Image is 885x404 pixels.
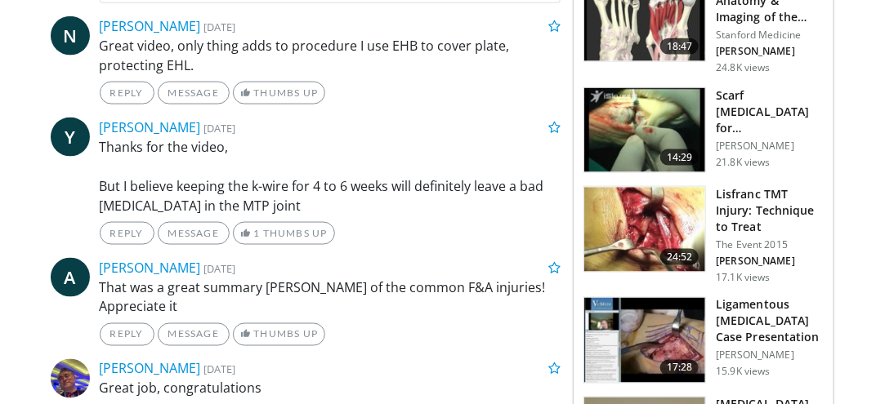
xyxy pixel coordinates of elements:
[716,29,824,42] p: Stanford Medicine
[716,186,824,235] h3: Lisfranc TMT Injury: Technique to Treat
[51,16,90,55] a: N
[584,187,705,272] img: 184956fa-8010-450c-ab61-b39d3b62f7e2.150x105_q85_crop-smart_upscale.jpg
[233,222,335,245] a: 1 Thumbs Up
[100,36,561,75] p: Great video, only thing adds to procedure I use EHB to cover plate, protecting EHL.
[100,323,154,346] a: Reply
[716,87,824,136] h3: Scarf [MEDICAL_DATA] for [MEDICAL_DATA]
[204,362,236,377] small: [DATE]
[716,45,824,58] p: [PERSON_NAME]
[204,261,236,276] small: [DATE]
[716,271,770,284] p: 17.1K views
[660,249,700,265] span: 24:52
[583,87,824,174] a: 14:29 Scarf [MEDICAL_DATA] for [MEDICAL_DATA] [PERSON_NAME] 21.8K views
[100,118,201,136] a: [PERSON_NAME]
[100,137,561,215] p: Thanks for the video, But I believe keeping the k-wire for 4 to 6 weeks will definitely leave a b...
[51,359,90,398] img: Avatar
[716,156,770,169] p: 21.8K views
[583,297,824,384] a: 17:28 Ligamentous [MEDICAL_DATA] Case Presentation [PERSON_NAME] 15.9K views
[100,82,154,104] a: Reply
[158,222,230,245] a: Message
[716,238,824,251] p: The Event 2015
[233,82,325,104] a: Thumbs Up
[100,17,201,35] a: [PERSON_NAME]
[716,349,824,362] p: [PERSON_NAME]
[100,360,201,378] a: [PERSON_NAME]
[716,140,824,153] p: [PERSON_NAME]
[660,360,700,376] span: 17:28
[51,258,90,297] a: A
[716,297,824,346] h3: Ligamentous [MEDICAL_DATA] Case Presentation
[100,277,561,317] p: That was a great summary [PERSON_NAME] of the common F&A injuries! Appreciate it
[660,149,700,166] span: 14:29
[716,61,770,74] p: 24.8K views
[233,323,325,346] a: Thumbs Up
[100,259,201,277] a: [PERSON_NAME]
[253,227,260,239] span: 1
[204,121,236,135] small: [DATE]
[584,88,705,173] img: hR6qJalQBtA771a35hMDoxOjBrOw-uIx_1.150x105_q85_crop-smart_upscale.jpg
[158,323,230,346] a: Message
[51,118,90,157] a: Y
[100,222,154,245] a: Reply
[716,255,824,268] p: [PERSON_NAME]
[158,82,230,104] a: Message
[584,298,705,383] img: xX2wXF35FJtYfXNX4xMDoxOjByO_JhYE.150x105_q85_crop-smart_upscale.jpg
[583,186,824,284] a: 24:52 Lisfranc TMT Injury: Technique to Treat The Event 2015 [PERSON_NAME] 17.1K views
[716,366,770,379] p: 15.9K views
[660,38,700,55] span: 18:47
[100,379,561,398] p: Great job, congratulations
[204,20,236,34] small: [DATE]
